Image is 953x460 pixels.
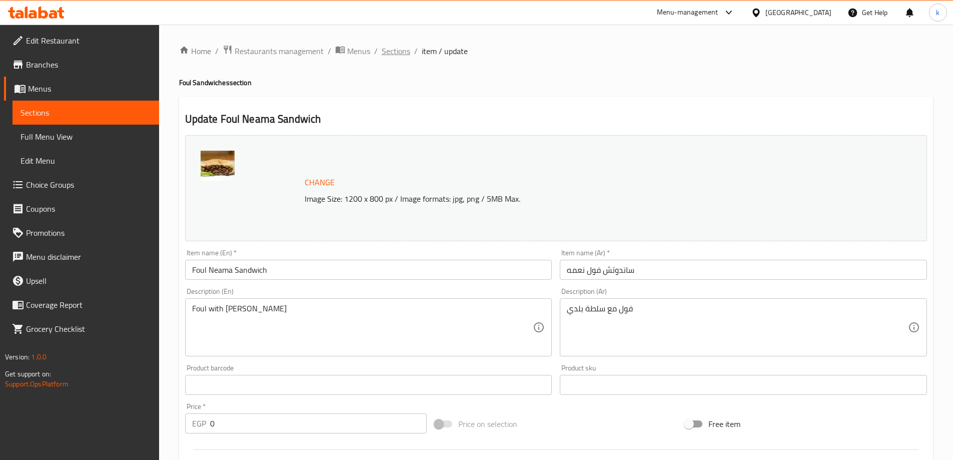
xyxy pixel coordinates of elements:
[4,173,159,197] a: Choice Groups
[328,45,331,57] li: /
[26,299,151,311] span: Coverage Report
[21,155,151,167] span: Edit Menu
[21,107,151,119] span: Sections
[26,35,151,47] span: Edit Restaurant
[4,197,159,221] a: Coupons
[567,304,908,351] textarea: فول مع سلطة بلدي
[13,125,159,149] a: Full Menu View
[5,377,69,390] a: Support.OpsPlatform
[4,245,159,269] a: Menu disclaimer
[305,175,335,190] span: Change
[13,149,159,173] a: Edit Menu
[26,59,151,71] span: Branches
[4,293,159,317] a: Coverage Report
[201,151,235,181] img: foul_637109828741692378.jpg
[215,45,219,57] li: /
[422,45,468,57] span: item / update
[4,53,159,77] a: Branches
[13,101,159,125] a: Sections
[235,45,324,57] span: Restaurants management
[4,221,159,245] a: Promotions
[382,45,410,57] a: Sections
[301,172,339,193] button: Change
[335,45,370,58] a: Menus
[26,203,151,215] span: Coupons
[26,251,151,263] span: Menu disclaimer
[185,112,927,127] h2: Update Foul Neama Sandwich
[223,45,324,58] a: Restaurants management
[708,418,740,430] span: Free item
[560,375,927,395] input: Please enter product sku
[185,260,552,280] input: Enter name En
[414,45,418,57] li: /
[301,193,834,205] p: Image Size: 1200 x 800 px / Image formats: jpg, png / 5MB Max.
[179,45,933,58] nav: breadcrumb
[374,45,378,57] li: /
[4,269,159,293] a: Upsell
[4,77,159,101] a: Menus
[192,417,206,429] p: EGP
[28,83,151,95] span: Menus
[210,413,427,433] input: Please enter price
[5,350,30,363] span: Version:
[21,131,151,143] span: Full Menu View
[31,350,47,363] span: 1.0.0
[765,7,831,18] div: [GEOGRAPHIC_DATA]
[347,45,370,57] span: Menus
[657,7,718,19] div: Menu-management
[5,367,51,380] span: Get support on:
[185,375,552,395] input: Please enter product barcode
[179,45,211,57] a: Home
[26,275,151,287] span: Upsell
[179,78,933,88] h4: Foul Sandwiches section
[4,29,159,53] a: Edit Restaurant
[458,418,517,430] span: Price on selection
[560,260,927,280] input: Enter name Ar
[936,7,939,18] span: k
[26,179,151,191] span: Choice Groups
[4,317,159,341] a: Grocery Checklist
[192,304,533,351] textarea: Foul with [PERSON_NAME]
[26,227,151,239] span: Promotions
[26,323,151,335] span: Grocery Checklist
